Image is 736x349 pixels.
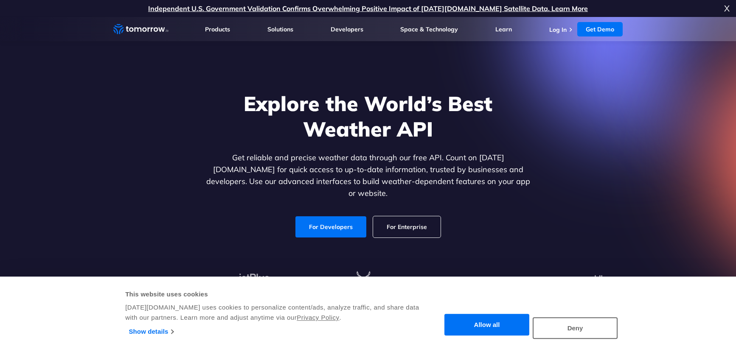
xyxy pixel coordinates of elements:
div: This website uses cookies [125,289,420,299]
a: Log In [549,26,567,34]
a: For Developers [295,216,366,237]
div: [DATE][DOMAIN_NAME] uses cookies to personalize content/ads, analyze traffic, and share data with... [125,302,420,323]
p: Get reliable and precise weather data through our free API. Count on [DATE][DOMAIN_NAME] for quic... [204,152,532,199]
h1: Explore the World’s Best Weather API [204,91,532,142]
a: Developers [331,25,363,33]
a: Products [205,25,230,33]
a: Get Demo [577,22,623,36]
a: Home link [113,23,169,36]
a: Space & Technology [400,25,458,33]
a: Solutions [267,25,293,33]
a: Privacy Policy [297,314,339,321]
button: Allow all [444,314,529,336]
button: Deny [533,317,618,339]
a: Independent U.S. Government Validation Confirms Overwhelming Positive Impact of [DATE][DOMAIN_NAM... [148,4,588,13]
a: Learn [495,25,512,33]
a: Show details [129,325,174,338]
a: For Enterprise [373,216,441,237]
